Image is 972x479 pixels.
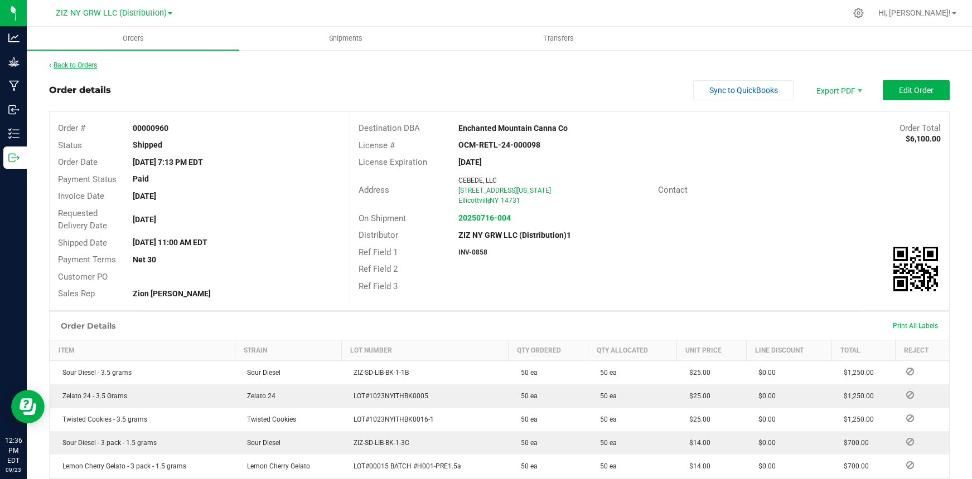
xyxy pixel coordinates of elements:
span: Order Total [900,123,941,133]
strong: [DATE] [133,192,156,201]
span: Sour Diesel - 3 pack - 1.5 grams [57,439,157,447]
span: License # [359,140,395,150]
span: License Expiration [359,157,427,167]
a: 20250716-004 [458,213,511,222]
span: $0.00 [753,369,776,377]
span: ZIZ-SD-LIB-BK-1-3C [348,439,409,447]
span: Reject Inventory [902,368,918,375]
span: 50 ea [594,392,617,400]
a: Shipments [239,27,452,50]
span: 50 ea [515,392,538,400]
span: Sales Rep [58,289,95,299]
th: Total [831,340,895,360]
span: $700.00 [838,439,869,447]
th: Line Discount [746,340,831,360]
iframe: Resource center [11,390,45,423]
span: Lemon Cherry Gelato - 3 pack - 1.5 grams [57,462,186,470]
span: $25.00 [684,392,710,400]
a: Orders [27,27,239,50]
span: Lemon Cherry Gelato [241,462,310,470]
span: 50 ea [515,462,538,470]
span: $0.00 [753,392,776,400]
button: Edit Order [883,80,950,100]
strong: INV-0858 [458,248,487,256]
span: 50 ea [515,369,538,377]
span: ZIZ-SD-LIB-BK-1-1B [348,369,409,377]
inline-svg: Inventory [8,128,20,139]
span: $25.00 [684,416,710,423]
span: Ellicottville [458,197,491,204]
span: Destination DBA [359,123,420,133]
li: Export PDF [805,80,872,100]
strong: [DATE] 11:00 AM EDT [133,238,207,247]
span: LOT#1023NYITHBK0005 [348,392,428,400]
span: Requested Delivery Date [58,208,107,231]
span: Twisted Cookies - 3.5 grams [57,416,147,423]
th: Item [50,340,235,360]
span: $14.00 [684,439,710,447]
span: Ref Field 2 [359,264,398,274]
span: Sync to QuickBooks [709,86,778,95]
button: Sync to QuickBooks [693,80,794,100]
span: , [489,197,490,204]
span: CEBEDE, LLC [458,177,497,184]
span: $0.00 [753,462,776,470]
span: NY [490,197,499,204]
span: Twisted Cookies [241,416,296,423]
strong: $6,100.00 [906,134,941,143]
span: Reject Inventory [902,415,918,422]
span: Invoice Date [58,191,104,201]
span: $0.00 [753,416,776,423]
span: Reject Inventory [902,392,918,398]
span: $700.00 [838,462,869,470]
th: Strain [235,340,341,360]
th: Reject [895,340,949,360]
span: Contact [658,185,688,195]
strong: Shipped [133,140,162,149]
inline-svg: Inbound [8,104,20,115]
span: Shipments [314,33,378,43]
span: Print All Labels [893,322,938,330]
strong: [DATE] [458,158,482,167]
strong: Enchanted Mountain Canna Co [458,124,568,133]
a: Back to Orders [49,61,97,69]
th: Qty Allocated [588,340,676,360]
strong: OCM-RETL-24-000098 [458,140,540,149]
th: Lot Number [341,340,509,360]
strong: ZIZ NY GRW LLC (Distribution)1 [458,231,571,239]
strong: 00000960 [133,124,168,133]
span: [STREET_ADDRESS][US_STATE] [458,187,551,194]
span: $0.00 [753,439,776,447]
span: LOT#1023NYITHBK0016-1 [348,416,434,423]
div: Manage settings [852,8,865,18]
span: 50 ea [515,416,538,423]
qrcode: 00000960 [893,247,938,291]
span: Customer PO [58,272,108,282]
strong: [DATE] [133,215,156,224]
span: Sour Diesel [241,369,281,377]
span: Status [58,140,82,150]
span: Reject Inventory [902,462,918,468]
div: Order details [49,84,111,97]
inline-svg: Manufacturing [8,80,20,91]
span: Reject Inventory [902,438,918,445]
span: $25.00 [684,369,710,377]
span: Transfers [528,33,589,43]
span: 50 ea [515,439,538,447]
a: Transfers [452,27,665,50]
span: $1,250.00 [838,392,874,400]
strong: Zion [PERSON_NAME] [133,289,211,298]
span: Ref Field 3 [359,281,398,291]
span: LOT#00015 BATCH #H001-PRE1.5a [348,462,461,470]
span: On Shipment [359,213,406,223]
h1: Order Details [61,321,115,330]
inline-svg: Analytics [8,32,20,43]
span: Distributor [359,230,398,240]
p: 12:36 PM EDT [5,436,22,466]
span: Address [359,185,389,195]
inline-svg: Outbound [8,152,20,163]
strong: Net 30 [133,255,156,264]
span: Order # [58,123,85,133]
